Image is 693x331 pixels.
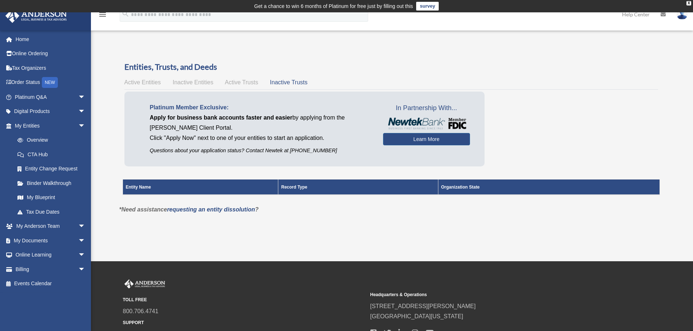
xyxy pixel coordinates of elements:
[278,179,438,195] th: Record Type
[370,291,613,299] small: Headquarters & Operations
[5,262,96,276] a: Billingarrow_drop_down
[167,206,255,213] a: requesting an entity dissolution
[10,190,93,205] a: My Blueprint
[150,133,372,143] p: Click "Apply Now" next to one of your entities to start an application.
[3,9,69,23] img: Anderson Advisors Platinum Portal
[10,176,93,190] a: Binder Walkthrough
[10,205,93,219] a: Tax Due Dates
[122,10,130,18] i: search
[123,179,278,195] th: Entity Name
[5,276,96,291] a: Events Calendar
[150,114,292,121] span: Apply for business bank accounts faster and easier
[78,118,93,133] span: arrow_drop_down
[123,296,365,304] small: TOLL FREE
[10,147,93,162] a: CTA Hub
[5,61,96,75] a: Tax Organizers
[42,77,58,88] div: NEW
[5,248,96,262] a: Online Learningarrow_drop_down
[119,206,259,213] em: *Need assistance ?
[438,179,660,195] th: Organization State
[5,233,96,248] a: My Documentsarrow_drop_down
[78,104,93,119] span: arrow_drop_down
[78,90,93,105] span: arrow_drop_down
[383,102,470,114] span: In Partnership With...
[150,113,372,133] p: by applying from the [PERSON_NAME] Client Portal.
[383,133,470,145] a: Learn More
[150,102,372,113] p: Platinum Member Exclusive:
[5,75,96,90] a: Order StatusNEW
[686,1,691,5] div: close
[254,2,413,11] div: Get a chance to win 6 months of Platinum for free just by filling out this
[150,146,372,155] p: Questions about your application status? Contact Newtek at [PHONE_NUMBER]
[270,79,307,85] span: Inactive Trusts
[225,79,258,85] span: Active Trusts
[5,90,96,104] a: Platinum Q&Aarrow_drop_down
[78,219,93,234] span: arrow_drop_down
[123,308,159,314] a: 800.706.4741
[416,2,439,11] a: survey
[10,162,93,176] a: Entity Change Request
[78,233,93,248] span: arrow_drop_down
[677,9,688,20] img: User Pic
[387,118,466,129] img: NewtekBankLogoSM.png
[124,61,658,73] h3: Entities, Trusts, and Deeds
[98,10,107,19] i: menu
[123,319,365,327] small: SUPPORT
[5,47,96,61] a: Online Ordering
[5,32,96,47] a: Home
[123,279,167,289] img: Anderson Advisors Platinum Portal
[5,104,96,119] a: Digital Productsarrow_drop_down
[370,313,463,319] a: [GEOGRAPHIC_DATA][US_STATE]
[78,248,93,263] span: arrow_drop_down
[370,303,476,309] a: [STREET_ADDRESS][PERSON_NAME]
[10,133,89,148] a: Overview
[78,262,93,277] span: arrow_drop_down
[172,79,213,85] span: Inactive Entities
[124,79,161,85] span: Active Entities
[98,13,107,19] a: menu
[5,118,93,133] a: My Entitiesarrow_drop_down
[5,219,96,234] a: My Anderson Teamarrow_drop_down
